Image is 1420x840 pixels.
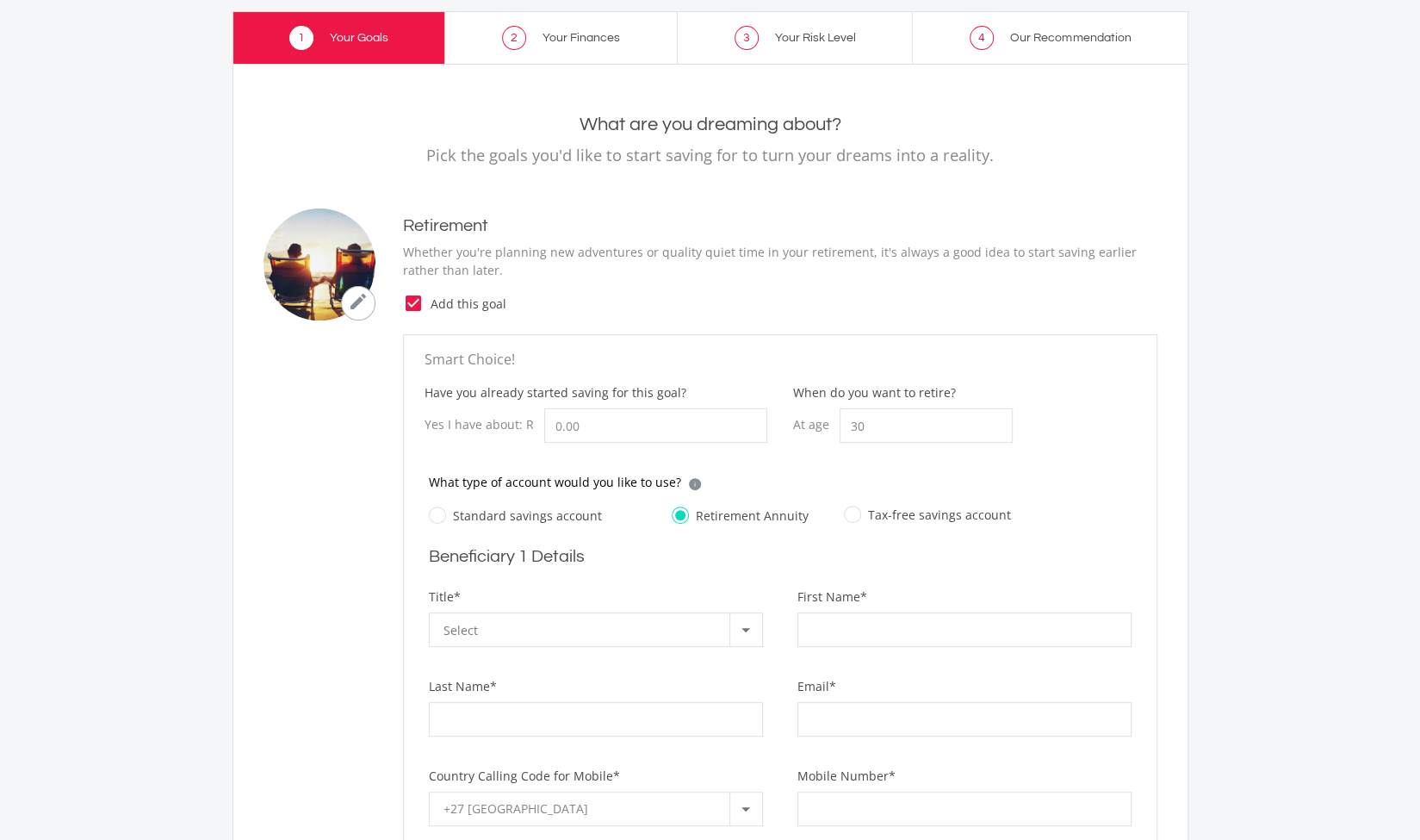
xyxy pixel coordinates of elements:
[264,143,1157,167] p: Pick the goals you'd like to start saving for to turn your dreams into a reality.
[797,588,867,606] label: First Name*
[425,383,686,401] label: Have you already started saving for this goal?
[348,291,369,312] i: mode_edit
[913,11,1188,64] a: 4 Our Recommendation
[289,26,313,50] span: 1
[429,767,620,785] label: Country Calling Code for Mobile*
[403,215,1157,236] h4: Retirement
[735,26,759,50] span: 3
[678,11,914,64] a: 3 Your Risk Level
[689,478,701,490] div: i
[445,11,678,64] a: 2 Your Finances
[844,504,1011,526] label: Tax-free savings account
[429,677,497,695] label: Last Name*
[429,588,461,606] label: Title*
[403,293,424,314] i: check_box
[793,383,956,401] label: When do you want to retire?
[502,26,526,50] span: 2
[233,11,446,64] a: 1 Your Goals
[429,546,585,567] h2: Beneficiary 1 Details
[544,408,767,443] input: 0.00
[429,505,602,526] label: Standard savings account
[775,32,856,44] span: Your Risk Level
[330,32,388,44] span: Your Goals
[424,295,1157,313] span: Add this goal
[793,408,840,440] div: At age
[425,349,1136,370] p: Smart Choice!
[443,800,588,817] span: +27 [GEOGRAPHIC_DATA]
[429,473,681,491] p: What type of account would you like to use?
[264,114,1157,136] h2: What are you dreaming about?
[797,767,896,785] label: Mobile Number*
[672,505,809,526] label: Retirement Annuity
[797,677,836,695] label: Email*
[970,26,994,50] span: 4
[1010,32,1131,44] span: Our Recommendation
[341,286,375,320] button: mode_edit
[543,32,620,44] span: Your Finances
[403,243,1157,279] p: Whether you're planning new adventures or quality quiet time in your retirement, it's always a go...
[425,408,544,440] div: Yes I have about: R
[443,613,478,646] span: Select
